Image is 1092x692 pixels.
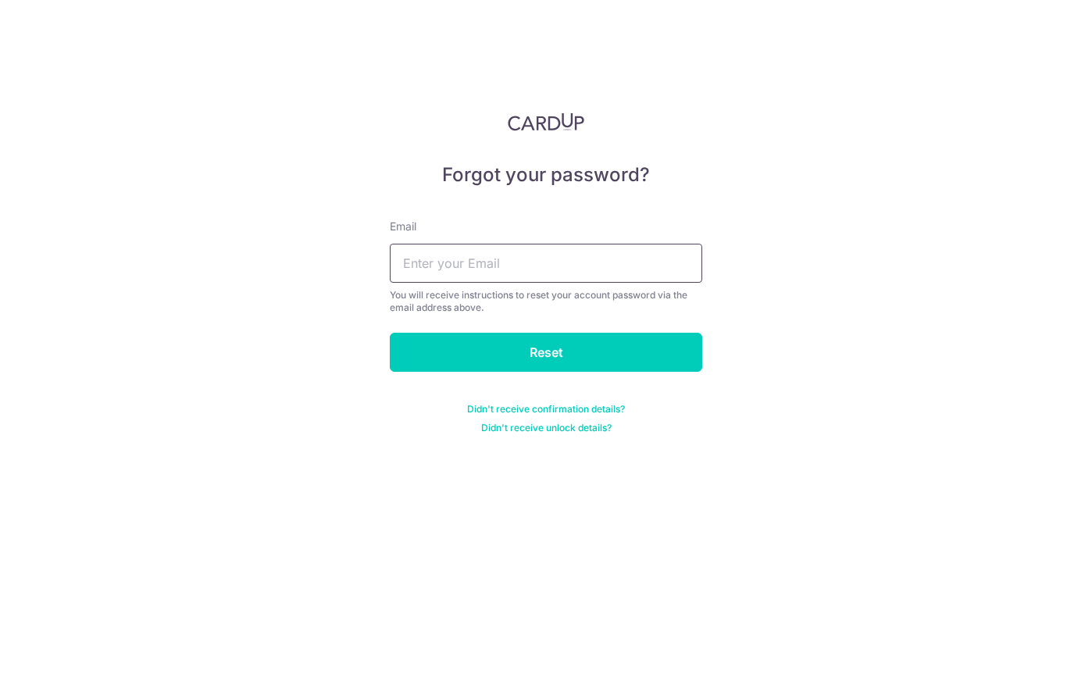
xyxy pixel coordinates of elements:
[390,162,702,187] h5: Forgot your password?
[390,219,416,234] label: Email
[467,403,625,416] a: Didn't receive confirmation details?
[481,422,612,434] a: Didn't receive unlock details?
[390,289,702,314] div: You will receive instructions to reset your account password via the email address above.
[390,333,702,372] input: Reset
[390,244,702,283] input: Enter your Email
[508,112,584,131] img: CardUp Logo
